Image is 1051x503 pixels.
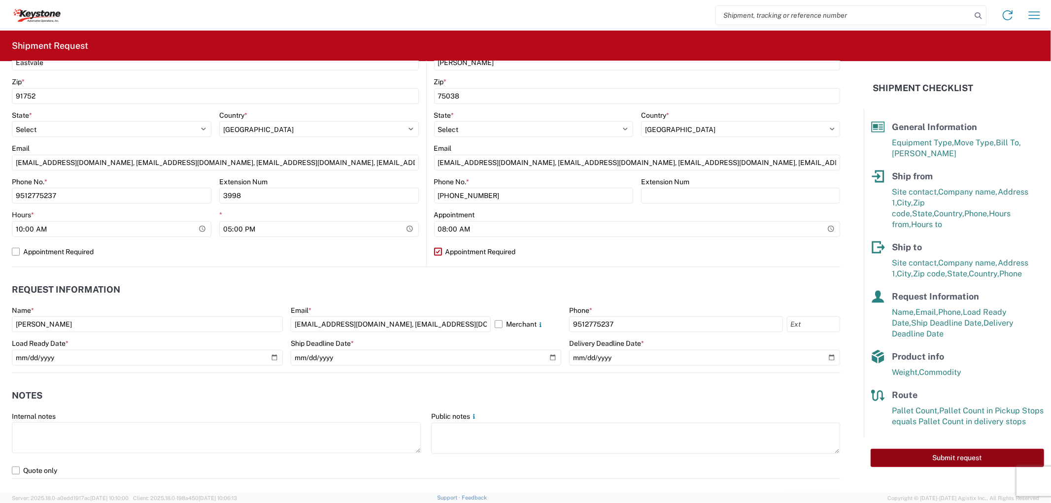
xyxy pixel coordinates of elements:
span: Zip code, [913,269,947,278]
span: [DATE] 10:10:00 [90,495,129,501]
label: Ship Deadline Date [291,339,354,348]
span: Bill To, [996,138,1021,147]
label: Country [641,111,669,120]
span: Phone, [938,307,963,317]
span: [PERSON_NAME] [892,149,956,158]
span: City, [897,198,913,207]
label: Extension Num [641,177,689,186]
label: State [434,111,454,120]
span: Route [892,390,917,400]
span: Ship from [892,171,933,181]
span: City, [897,269,913,278]
span: Phone, [964,209,989,218]
span: Email, [915,307,938,317]
span: State, [912,209,934,218]
input: Ext [787,316,840,332]
label: Zip [12,77,25,86]
span: Company name, [938,187,998,197]
label: Public notes [431,412,478,421]
label: State [12,111,32,120]
label: Email [291,306,311,315]
label: Quote only [12,463,840,478]
a: Feedback [462,495,487,501]
label: Phone No. [12,177,47,186]
span: Country, [969,269,999,278]
label: Name [12,306,34,315]
label: Email [12,144,30,153]
span: Site contact, [892,187,938,197]
span: Name, [892,307,915,317]
span: Server: 2025.18.0-a0edd1917ac [12,495,129,501]
span: Copyright © [DATE]-[DATE] Agistix Inc., All Rights Reserved [887,494,1039,503]
span: Country, [934,209,964,218]
span: Request Information [892,291,979,302]
span: Equipment Type, [892,138,954,147]
span: Product info [892,351,944,362]
label: Phone [569,306,592,315]
span: Weight, [892,368,919,377]
h2: Shipment Checklist [873,82,973,94]
input: Shipment, tracking or reference number [716,6,971,25]
span: Hours to [911,220,942,229]
label: Appointment Required [12,244,419,260]
label: Email [434,144,452,153]
span: Commodity [919,368,961,377]
span: Ship to [892,242,922,252]
label: Phone No. [434,177,470,186]
span: Client: 2025.18.0-198a450 [133,495,237,501]
label: Extension Num [219,177,268,186]
label: Country [219,111,247,120]
span: Pallet Count in Pickup Stops equals Pallet Count in delivery stops [892,406,1044,426]
label: Merchant [495,316,561,332]
span: Site contact, [892,258,938,268]
span: Ship Deadline Date, [911,318,983,328]
label: Internal notes [12,412,56,421]
label: Hours [12,210,34,219]
label: Zip [434,77,447,86]
h2: Request Information [12,285,120,295]
span: General Information [892,122,977,132]
h2: Notes [12,391,42,401]
span: Pallet Count, [892,406,939,415]
h2: Shipment Request [12,40,88,52]
span: [DATE] 10:06:13 [199,495,237,501]
span: State, [947,269,969,278]
button: Submit request [871,449,1044,467]
label: Appointment [434,210,475,219]
span: Phone [999,269,1022,278]
span: Move Type, [954,138,996,147]
span: Company name, [938,258,998,268]
a: Support [437,495,462,501]
label: Delivery Deadline Date [569,339,644,348]
label: Load Ready Date [12,339,68,348]
label: Appointment Required [434,244,841,260]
